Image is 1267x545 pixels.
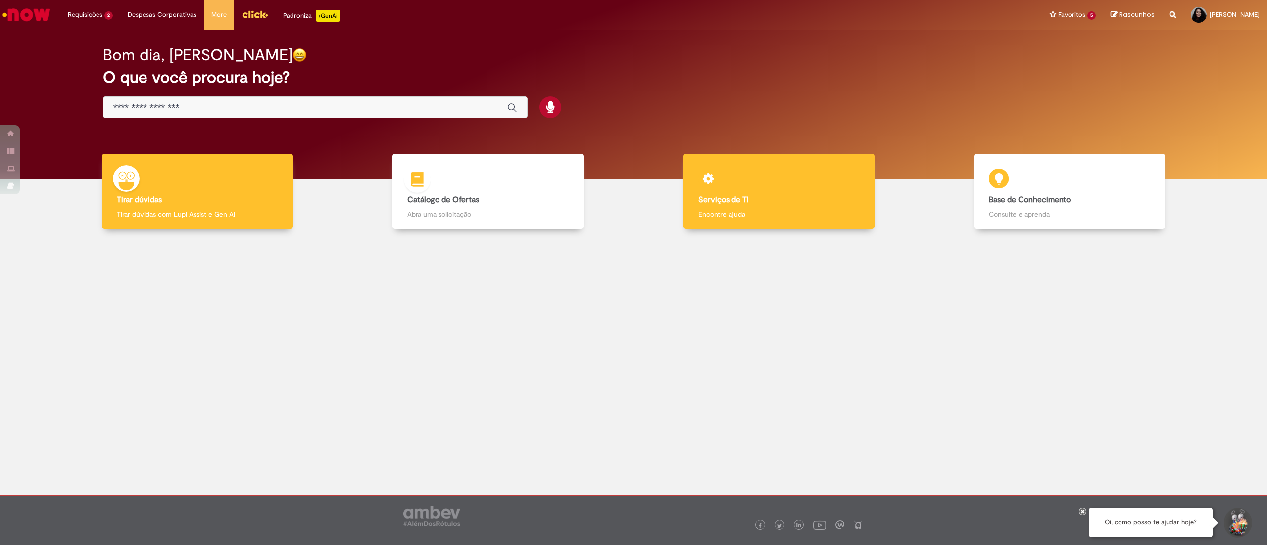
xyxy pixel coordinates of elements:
[407,209,569,219] p: Abra uma solicitação
[698,195,749,205] b: Serviços de TI
[103,46,292,64] h2: Bom dia, [PERSON_NAME]
[989,209,1150,219] p: Consulte e aprenda
[407,195,479,205] b: Catálogo de Ofertas
[835,520,844,529] img: logo_footer_workplace.png
[1119,10,1155,19] span: Rascunhos
[68,10,102,20] span: Requisições
[117,209,278,219] p: Tirar dúvidas com Lupi Assist e Gen Ai
[128,10,196,20] span: Despesas Corporativas
[242,7,268,22] img: click_logo_yellow_360x200.png
[316,10,340,22] p: +GenAi
[103,69,1164,86] h2: O que você procura hoje?
[854,520,863,529] img: logo_footer_naosei.png
[117,195,162,205] b: Tirar dúvidas
[1210,10,1260,19] span: [PERSON_NAME]
[989,195,1071,205] b: Base de Conhecimento
[633,154,925,229] a: Serviços de TI Encontre ajuda
[698,209,860,219] p: Encontre ajuda
[1058,10,1085,20] span: Favoritos
[1,5,52,25] img: ServiceNow
[343,154,634,229] a: Catálogo de Ofertas Abra uma solicitação
[1089,508,1213,537] div: Oi, como posso te ajudar hoje?
[52,154,343,229] a: Tirar dúvidas Tirar dúvidas com Lupi Assist e Gen Ai
[813,518,826,531] img: logo_footer_youtube.png
[1222,508,1252,538] button: Iniciar Conversa de Suporte
[104,11,113,20] span: 2
[925,154,1216,229] a: Base de Conhecimento Consulte e aprenda
[777,523,782,528] img: logo_footer_twitter.png
[1087,11,1096,20] span: 5
[292,48,307,62] img: happy-face.png
[758,523,763,528] img: logo_footer_facebook.png
[211,10,227,20] span: More
[283,10,340,22] div: Padroniza
[403,506,460,526] img: logo_footer_ambev_rotulo_gray.png
[1111,10,1155,20] a: Rascunhos
[796,523,801,529] img: logo_footer_linkedin.png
